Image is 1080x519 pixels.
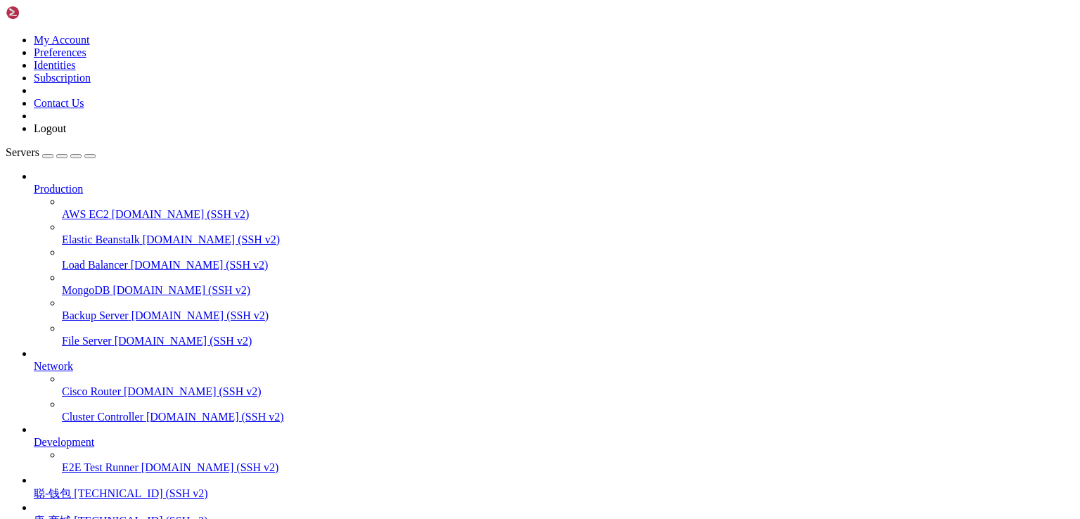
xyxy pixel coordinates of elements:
span: [DOMAIN_NAME] (SSH v2) [141,461,279,473]
a: Contact Us [34,97,84,109]
li: Elastic Beanstalk [DOMAIN_NAME] (SSH v2) [62,221,1074,246]
span: Servers [6,146,39,158]
span: MongoDB [62,284,110,296]
li: Backup Server [DOMAIN_NAME] (SSH v2) [62,297,1074,322]
a: Cluster Controller [DOMAIN_NAME] (SSH v2) [62,411,1074,423]
a: AWS EC2 [DOMAIN_NAME] (SSH v2) [62,208,1074,221]
span: [DOMAIN_NAME] (SSH v2) [131,309,269,321]
span: Cisco Router [62,385,121,397]
span: E2E Test Runner [62,461,139,473]
li: Development [34,423,1074,474]
span: AWS EC2 [62,208,109,220]
li: File Server [DOMAIN_NAME] (SSH v2) [62,322,1074,347]
img: Shellngn [6,6,86,20]
a: My Account [34,34,90,46]
a: Logout [34,122,66,134]
span: [DOMAIN_NAME] (SSH v2) [143,233,281,245]
span: [TECHNICAL_ID] (SSH v2) [74,487,207,499]
a: Backup Server [DOMAIN_NAME] (SSH v2) [62,309,1074,322]
span: Load Balancer [62,259,128,271]
span: Network [34,360,73,372]
a: Preferences [34,46,86,58]
li: MongoDB [DOMAIN_NAME] (SSH v2) [62,271,1074,297]
li: AWS EC2 [DOMAIN_NAME] (SSH v2) [62,196,1074,221]
span: Backup Server [62,309,129,321]
span: Cluster Controller [62,411,143,423]
li: 聪-钱包 [TECHNICAL_ID] (SSH v2) [34,474,1074,501]
a: Elastic Beanstalk [DOMAIN_NAME] (SSH v2) [62,233,1074,246]
span: [DOMAIN_NAME] (SSH v2) [115,335,252,347]
li: Cisco Router [DOMAIN_NAME] (SSH v2) [62,373,1074,398]
a: Servers [6,146,96,158]
li: E2E Test Runner [DOMAIN_NAME] (SSH v2) [62,449,1074,474]
a: Load Balancer [DOMAIN_NAME] (SSH v2) [62,259,1074,271]
span: Elastic Beanstalk [62,233,140,245]
span: [DOMAIN_NAME] (SSH v2) [146,411,284,423]
a: 聪-钱包 [TECHNICAL_ID] (SSH v2) [34,487,1074,501]
span: [DOMAIN_NAME] (SSH v2) [124,385,262,397]
a: Production [34,183,1074,196]
a: Subscription [34,72,91,84]
a: MongoDB [DOMAIN_NAME] (SSH v2) [62,284,1074,297]
span: File Server [62,335,112,347]
a: E2E Test Runner [DOMAIN_NAME] (SSH v2) [62,461,1074,474]
span: Production [34,183,83,195]
li: Network [34,347,1074,423]
span: [DOMAIN_NAME] (SSH v2) [112,284,250,296]
span: 聪-钱包 [34,487,71,499]
li: Cluster Controller [DOMAIN_NAME] (SSH v2) [62,398,1074,423]
a: Development [34,436,1074,449]
a: Cisco Router [DOMAIN_NAME] (SSH v2) [62,385,1074,398]
li: Production [34,170,1074,347]
span: [DOMAIN_NAME] (SSH v2) [112,208,250,220]
li: Load Balancer [DOMAIN_NAME] (SSH v2) [62,246,1074,271]
span: [DOMAIN_NAME] (SSH v2) [131,259,269,271]
a: Identities [34,59,76,71]
a: Network [34,360,1074,373]
span: Development [34,436,94,448]
a: File Server [DOMAIN_NAME] (SSH v2) [62,335,1074,347]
